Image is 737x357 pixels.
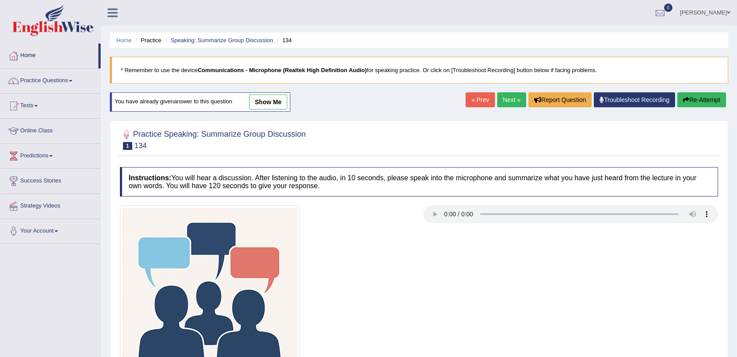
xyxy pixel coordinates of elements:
a: Your Account [0,219,101,241]
a: « Prev [466,92,495,107]
a: Practice Questions [0,69,101,91]
button: Re-Attempt [677,92,726,107]
h4: You will hear a discussion. After listening to the audio, in 10 seconds, please speak into the mi... [120,167,718,197]
a: Success Stories [0,169,101,191]
a: Strategy Videos [0,194,101,216]
span: 0 [664,4,673,12]
span: 1 [123,142,132,150]
a: Next » [497,92,526,107]
small: 134 [134,142,147,150]
div: You have already given answer to this question [110,92,290,112]
a: Speaking: Summarize Group Discussion [170,37,273,44]
a: Home [0,44,98,66]
a: Home [116,37,132,44]
a: Predictions [0,144,101,166]
b: Instructions: [129,174,171,182]
li: 134 [275,36,292,44]
blockquote: * Remember to use the device for speaking practice. Or click on [Troubleshoot Recording] button b... [110,57,728,84]
a: Tests [0,94,101,116]
a: show me [249,95,287,109]
b: Communications - Microphone (Realtek High Definition Audio) [198,67,367,73]
h2: Practice Speaking: Summarize Group Discussion [120,128,306,150]
li: Practice [133,36,161,44]
a: Troubleshoot Recording [594,92,675,107]
a: Online Class [0,119,101,141]
button: Report Question [528,92,592,107]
